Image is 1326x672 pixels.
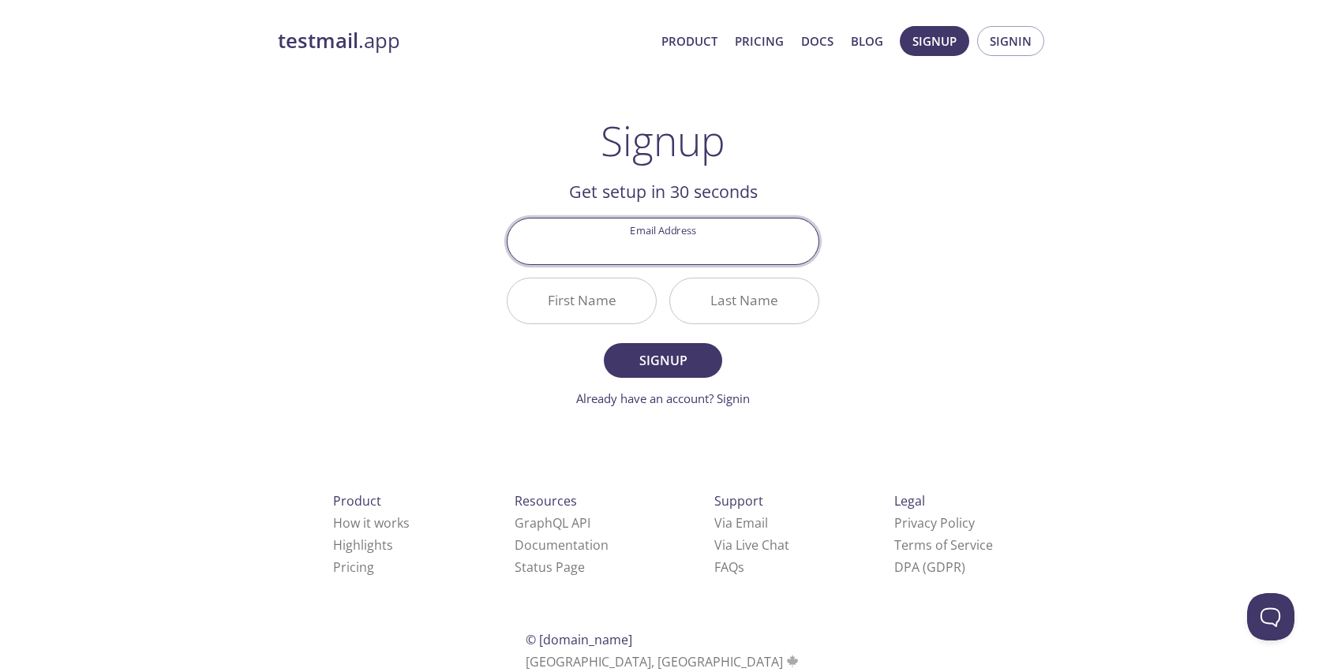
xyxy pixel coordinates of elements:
[333,536,393,554] a: Highlights
[576,390,750,406] a: Already have an account? Signin
[601,117,725,164] h1: Signup
[735,31,784,51] a: Pricing
[333,492,381,510] span: Product
[738,558,744,576] span: s
[507,178,819,205] h2: Get setup in 30 seconds
[604,343,722,378] button: Signup
[912,31,957,51] span: Signup
[661,31,717,51] a: Product
[990,31,1032,51] span: Signin
[714,536,789,554] a: Via Live Chat
[621,349,705,371] span: Signup
[333,558,374,576] a: Pricing
[515,536,609,554] a: Documentation
[333,514,410,532] a: How it works
[515,558,585,576] a: Status Page
[894,536,993,554] a: Terms of Service
[977,26,1044,56] button: Signin
[515,492,577,510] span: Resources
[1247,593,1294,640] iframe: Help Scout Beacon - Open
[894,558,965,576] a: DPA (GDPR)
[278,28,649,54] a: testmail.app
[714,492,763,510] span: Support
[894,492,925,510] span: Legal
[714,558,744,576] a: FAQ
[801,31,833,51] a: Docs
[278,27,358,54] strong: testmail
[526,631,632,648] span: © [DOMAIN_NAME]
[900,26,969,56] button: Signup
[515,514,590,532] a: GraphQL API
[714,514,768,532] a: Via Email
[894,514,975,532] a: Privacy Policy
[526,653,801,670] span: [GEOGRAPHIC_DATA], [GEOGRAPHIC_DATA]
[851,31,883,51] a: Blog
